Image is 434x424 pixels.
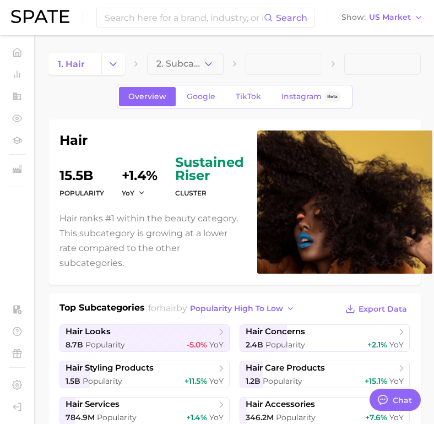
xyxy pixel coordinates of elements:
button: YoY [122,188,145,198]
span: 2. Subcategory [156,59,203,69]
span: Popularity [83,376,122,386]
span: YoY [389,412,404,422]
span: +15.1% [365,376,387,386]
span: 2.4b [246,340,263,350]
a: Google [177,87,225,106]
span: 8.7b [66,340,83,350]
span: hair accessories [246,399,315,410]
span: 784.9m [66,412,95,422]
span: sustained riser [175,156,244,182]
a: TikTok [226,87,270,106]
span: YoY [209,340,224,350]
span: 1.5b [66,376,80,386]
span: 346.2m [246,412,274,422]
span: +2.1% [367,340,387,350]
span: Popularity [265,340,305,350]
button: Change Category [101,53,125,75]
a: InstagramBeta [272,87,350,106]
span: hair concerns [246,327,305,337]
span: Show [341,14,366,20]
span: hair care products [246,363,325,373]
span: Popularity [276,412,316,422]
a: Overview [119,87,176,106]
dd: 15.5b [59,156,104,182]
span: Overview [128,92,166,101]
span: for by [148,303,298,313]
img: SPATE [11,10,69,23]
span: +11.5% [185,376,207,386]
dd: +1.4% [122,156,158,182]
a: 1. hair [48,53,101,75]
span: -5.0% [187,340,207,350]
button: ShowUS Market [339,10,426,25]
dt: Popularity [59,187,104,200]
span: YoY [209,376,224,386]
span: hair services [66,399,120,410]
a: hair concerns2.4b Popularity+2.1% YoY [240,324,410,352]
span: YoY [209,412,224,422]
span: YoY [122,188,134,198]
span: +1.4% [186,412,207,422]
span: Popularity [97,412,137,422]
span: Beta [327,92,338,101]
span: hair styling products [66,363,154,373]
dt: cluster [175,187,244,200]
span: Popularity [85,340,125,350]
button: 2. Subcategory [147,53,224,75]
span: YoY [389,340,404,350]
h1: hair [59,134,244,147]
a: hair styling products1.5b Popularity+11.5% YoY [59,361,230,388]
span: US Market [369,14,411,20]
span: Export Data [359,305,407,314]
span: hair [160,303,176,313]
span: hair looks [66,327,111,337]
button: Export Data [343,301,410,317]
span: 1.2b [246,376,261,386]
h1: Top Subcategories [59,301,145,318]
p: Hair ranks #1 within the beauty category. This subcategory is growing at a lower rate compared to... [59,211,244,271]
span: Popularity [263,376,302,386]
span: Search [276,13,307,23]
span: 1. hair [58,59,85,69]
input: Search here for a brand, industry, or ingredient [104,8,264,27]
button: popularity high to low [187,301,298,316]
a: hair looks8.7b Popularity-5.0% YoY [59,324,230,352]
span: Google [187,92,215,101]
span: +7.6% [365,412,387,422]
span: TikTok [236,92,261,101]
span: popularity high to low [190,304,283,313]
span: Instagram [281,92,322,101]
a: Log out. Currently logged in with e-mail mathilde@spate.nyc. [9,399,25,415]
a: hair care products1.2b Popularity+15.1% YoY [240,361,410,388]
span: YoY [389,376,404,386]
